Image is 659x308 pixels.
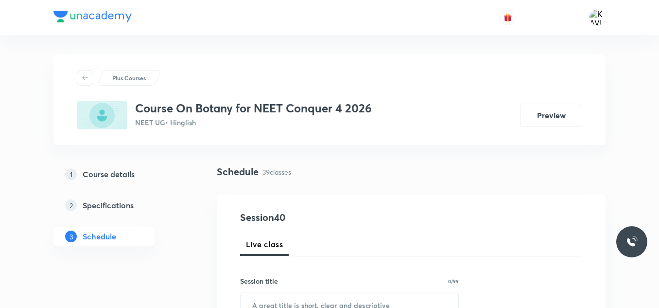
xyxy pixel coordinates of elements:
p: 2 [65,199,77,211]
span: Live class [246,238,283,250]
img: avatar [503,13,512,22]
button: avatar [500,10,516,25]
a: 2Specifications [53,196,186,215]
h5: Specifications [83,199,134,211]
h5: Schedule [83,231,116,242]
p: 3 [65,231,77,242]
img: Company Logo [53,11,132,22]
h4: Session 40 [240,210,417,225]
h3: Course On Botany for NEET Conquer 4 2026 [135,101,372,115]
p: 1 [65,168,77,180]
h5: Course details [83,168,135,180]
p: 39 classes [262,167,291,177]
img: ttu [626,236,638,248]
img: KAVITA YADAV [589,9,606,26]
p: NEET UG • Hinglish [135,117,372,127]
h4: Schedule [217,164,259,179]
a: 1Course details [53,164,186,184]
p: Plus Courses [112,73,146,82]
h6: Session title [240,276,278,286]
img: 25D974AF-A1A4-4746-AEDB-13E51E6EE05A_plus.png [77,101,127,129]
button: Preview [520,104,582,127]
p: 0/99 [448,279,459,284]
a: Company Logo [53,11,132,25]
